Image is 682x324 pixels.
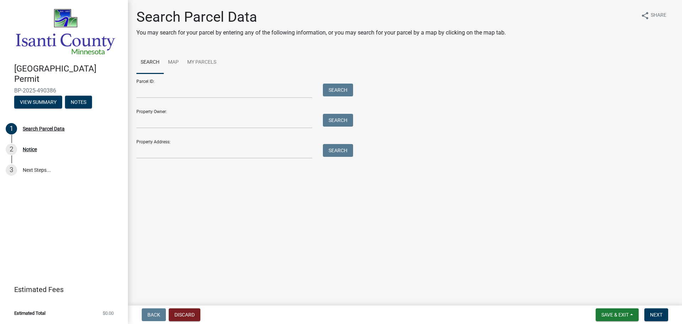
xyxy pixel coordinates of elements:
span: $0.00 [103,311,114,315]
button: Notes [65,96,92,108]
a: Estimated Fees [6,282,117,297]
button: Back [142,308,166,321]
h4: [GEOGRAPHIC_DATA] Permit [14,64,122,84]
button: Search [323,144,353,157]
a: My Parcels [183,51,221,74]
span: Estimated Total [14,311,45,315]
wm-modal-confirm: Summary [14,100,62,105]
wm-modal-confirm: Notes [65,100,92,105]
span: BP-2025-490386 [14,87,114,94]
button: View Summary [14,96,62,108]
h1: Search Parcel Data [136,9,506,26]
a: Map [164,51,183,74]
div: 1 [6,123,17,134]
div: 3 [6,164,17,176]
span: Next [650,312,662,318]
p: You may search for your parcel by entering any of the following information, or you may search fo... [136,28,506,37]
a: Search [136,51,164,74]
div: Search Parcel Data [23,126,65,131]
div: 2 [6,144,17,155]
span: Back [147,312,160,318]
button: Search [323,114,353,127]
button: Save & Exit [596,308,639,321]
div: Notice [23,147,37,152]
i: share [641,11,649,20]
span: Share [651,11,666,20]
button: shareShare [635,9,672,22]
img: Isanti County, Minnesota [14,7,117,56]
button: Next [644,308,668,321]
span: Save & Exit [601,312,629,318]
button: Discard [169,308,200,321]
button: Search [323,84,353,96]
